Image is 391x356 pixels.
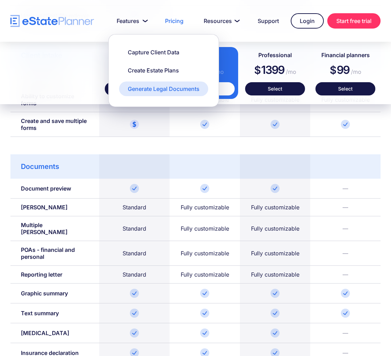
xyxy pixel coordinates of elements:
[21,222,89,235] div: Multiple [PERSON_NAME]
[343,204,348,211] div: —
[128,67,179,74] div: Create Estate Plans
[105,82,164,95] a: Select
[327,13,381,29] a: Start free trial
[128,85,200,93] div: Generate Legal Documents
[128,48,179,56] div: Capture Client Data
[108,14,153,28] a: Features
[245,60,305,82] div: 1399
[251,225,299,232] div: Fully customizable
[21,310,59,317] div: Text summary
[181,271,229,278] div: Fully customizable
[21,271,62,278] div: Reporting letter
[343,185,348,192] div: —
[349,68,361,75] span: /mo
[181,225,229,232] div: Fully customizable
[251,271,299,278] div: Fully customizable
[21,290,68,297] div: Graphic summary
[195,14,246,28] a: Resources
[315,51,375,60] h4: Financial planners
[105,60,164,82] div: 119
[21,163,59,170] div: Documents
[123,204,146,211] div: Standard
[284,68,296,75] span: /mo
[343,271,348,278] div: —
[254,64,261,76] span: $
[21,204,68,211] div: [PERSON_NAME]
[21,185,71,192] div: Document preview
[249,14,287,28] a: Support
[21,330,69,336] div: [MEDICAL_DATA]
[181,250,229,257] div: Fully customizable
[123,271,146,278] div: Standard
[123,250,146,257] div: Standard
[343,250,348,257] div: —
[343,330,348,336] div: —
[10,15,94,27] a: home
[245,51,305,60] h4: Professional
[21,246,89,260] div: POAs - financial and personal
[21,117,89,131] div: Create and save multiple forms
[181,204,229,211] div: Fully customizable
[119,82,208,96] a: Generate Legal Documents
[251,204,299,211] div: Fully customizable
[343,225,348,232] div: —
[330,64,337,76] span: $
[157,14,192,28] a: Pricing
[123,225,146,232] div: Standard
[119,45,188,60] a: Capture Client Data
[291,13,324,29] a: Login
[119,63,188,78] a: Create Estate Plans
[105,51,164,60] h4: Flexible
[315,82,375,95] a: Select
[251,250,299,257] div: Fully customizable
[315,60,375,82] div: 99
[245,82,305,95] a: Select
